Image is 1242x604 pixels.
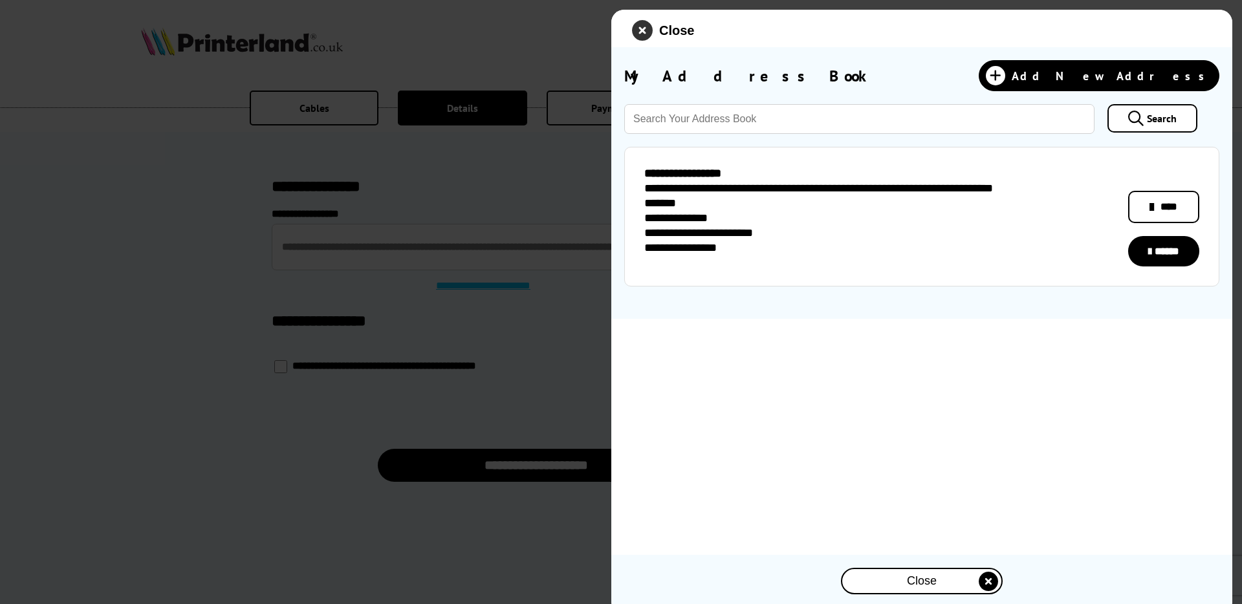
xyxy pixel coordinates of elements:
[1107,104,1197,133] a: Search
[659,23,694,38] span: Close
[632,20,694,41] button: close modal
[1012,69,1212,83] span: Add New Address
[624,104,1095,134] input: Search Your Address Book
[841,568,1003,594] button: close modal
[1147,112,1177,125] span: Search
[624,66,875,86] span: My Address Book
[907,574,937,588] span: Close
